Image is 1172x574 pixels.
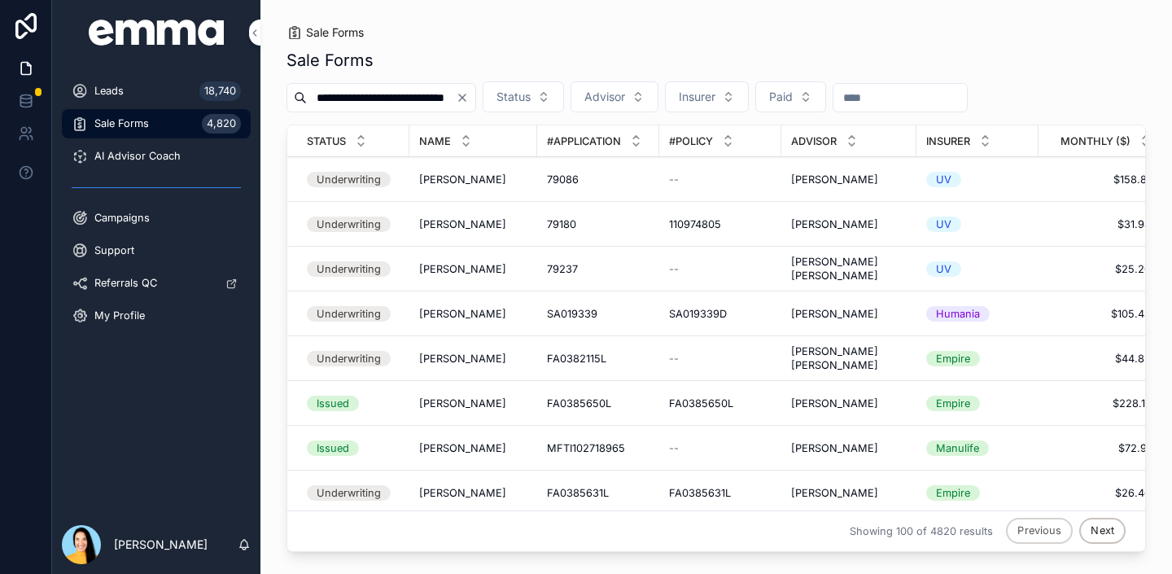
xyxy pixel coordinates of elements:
[419,352,527,366] a: [PERSON_NAME]
[202,114,241,134] div: 4,820
[665,81,749,112] button: Select Button
[669,217,772,231] a: 110974805
[791,173,907,186] a: [PERSON_NAME]
[547,217,576,231] span: 79180
[936,485,970,501] div: Empire
[317,172,381,187] div: Underwriting
[419,441,506,455] span: [PERSON_NAME]
[926,134,970,148] span: Insurer
[791,486,907,500] a: [PERSON_NAME]
[419,262,506,276] span: [PERSON_NAME]
[94,84,124,98] span: Leads
[669,352,679,366] span: --
[669,441,772,455] a: --
[926,351,1029,366] a: Empire
[936,440,979,456] div: Manulife
[89,20,225,46] img: App logo
[62,109,251,138] a: Sale Forms4,820
[791,255,907,283] a: [PERSON_NAME] [PERSON_NAME]
[317,217,381,232] div: Underwriting
[584,89,625,105] span: Advisor
[1048,352,1151,366] a: $44.82
[936,217,951,232] div: UV
[547,134,621,148] span: #Application
[1048,441,1151,455] a: $72.91
[307,306,400,322] a: Underwriting
[1048,262,1151,276] a: $25.20
[307,134,346,148] span: Status
[547,486,609,500] span: FA0385631L
[669,173,772,186] a: --
[679,89,715,105] span: Insurer
[1048,307,1151,321] a: $105.45
[52,65,260,352] div: scrollable content
[419,441,527,455] a: [PERSON_NAME]
[669,441,679,455] span: --
[791,307,907,321] a: [PERSON_NAME]
[547,307,649,321] a: SA019339
[62,301,251,331] a: My Profile
[419,134,451,148] span: Name
[307,396,400,411] a: Issued
[547,173,579,186] span: 79086
[286,24,364,41] a: Sale Forms
[62,77,251,106] a: Leads18,740
[419,307,506,321] span: [PERSON_NAME]
[669,262,772,276] a: --
[419,486,506,500] span: [PERSON_NAME]
[791,397,878,410] span: [PERSON_NAME]
[1079,519,1126,545] button: Next
[62,204,251,233] a: Campaigns
[547,397,649,410] a: FA0385650L
[199,81,241,101] div: 18,740
[307,172,400,187] a: Underwriting
[669,397,733,410] span: FA0385650L
[926,485,1029,501] a: Empire
[1048,217,1151,231] a: $31.98
[483,81,564,112] button: Select Button
[850,524,993,538] span: Showing 100 of 4820 results
[926,172,1029,187] a: UV
[547,441,649,455] a: MFTI102718965
[317,396,349,411] div: Issued
[547,397,611,410] span: FA0385650L
[317,440,349,456] div: Issued
[307,261,400,277] a: Underwriting
[307,351,400,366] a: Underwriting
[791,441,907,455] a: [PERSON_NAME]
[669,486,731,500] span: FA0385631L
[62,269,251,298] a: Referrals QC
[1048,173,1151,186] a: $158.81
[94,149,181,163] span: AI Advisor Coach
[547,352,649,366] a: FA0382115L
[791,441,878,455] span: [PERSON_NAME]
[755,81,826,112] button: Select Button
[307,217,400,232] a: Underwriting
[419,173,506,186] span: [PERSON_NAME]
[936,261,951,277] div: UV
[936,351,970,366] div: Empire
[669,173,679,186] span: --
[936,172,951,187] div: UV
[1060,134,1130,148] span: Monthly ($)
[419,307,527,321] a: [PERSON_NAME]
[419,217,527,231] a: [PERSON_NAME]
[317,351,381,366] div: Underwriting
[286,49,374,72] h1: Sale Forms
[936,396,970,411] div: Empire
[419,352,506,366] span: [PERSON_NAME]
[669,397,772,410] a: FA0385650L
[926,217,1029,232] a: UV
[791,397,907,410] a: [PERSON_NAME]
[419,397,527,410] a: [PERSON_NAME]
[94,309,145,322] span: My Profile
[1048,397,1151,410] a: $228.17
[547,352,606,366] span: FA0382115L
[669,307,727,321] span: SA019339D
[791,344,907,372] a: [PERSON_NAME] [PERSON_NAME]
